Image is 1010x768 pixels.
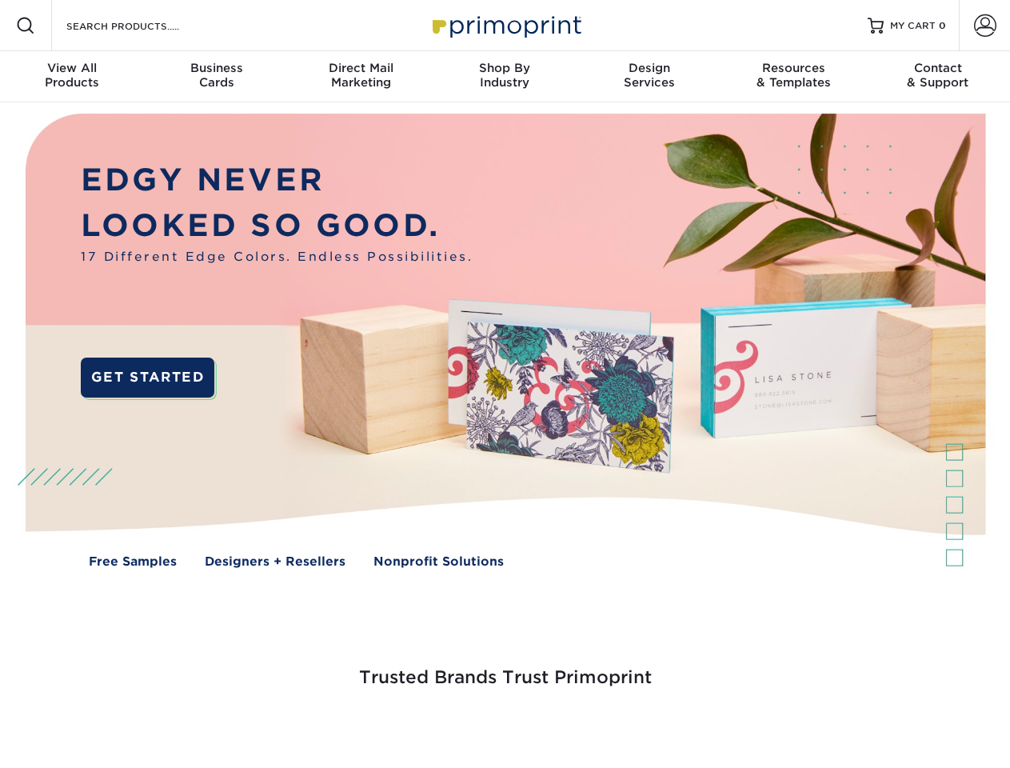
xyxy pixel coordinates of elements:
a: Shop ByIndustry [433,51,577,102]
a: Nonprofit Solutions [373,553,504,571]
a: Contact& Support [866,51,1010,102]
div: Marketing [289,61,433,90]
span: Business [144,61,288,75]
span: Resources [721,61,865,75]
p: EDGY NEVER [81,158,473,203]
span: 0 [939,20,946,31]
input: SEARCH PRODUCTS..... [65,16,221,35]
span: MY CART [890,19,936,33]
div: Cards [144,61,288,90]
img: Primoprint [425,8,585,42]
h3: Trusted Brands Trust Primoprint [38,629,973,707]
a: DesignServices [577,51,721,102]
div: Industry [433,61,577,90]
div: & Templates [721,61,865,90]
div: Services [577,61,721,90]
a: Direct MailMarketing [289,51,433,102]
span: Design [577,61,721,75]
img: Smoothie King [116,730,117,730]
div: & Support [866,61,1010,90]
img: Freeform [240,730,241,730]
a: GET STARTED [81,358,214,398]
span: Shop By [433,61,577,75]
img: Google [408,730,409,730]
a: Free Samples [89,553,177,571]
span: 17 Different Edge Colors. Endless Possibilities. [81,248,473,266]
span: Direct Mail [289,61,433,75]
p: LOOKED SO GOOD. [81,203,473,249]
img: Mini [560,730,561,730]
a: Designers + Resellers [205,553,345,571]
img: Goodwill [864,730,864,730]
img: Amazon [712,730,713,730]
a: Resources& Templates [721,51,865,102]
span: Contact [866,61,1010,75]
a: BusinessCards [144,51,288,102]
